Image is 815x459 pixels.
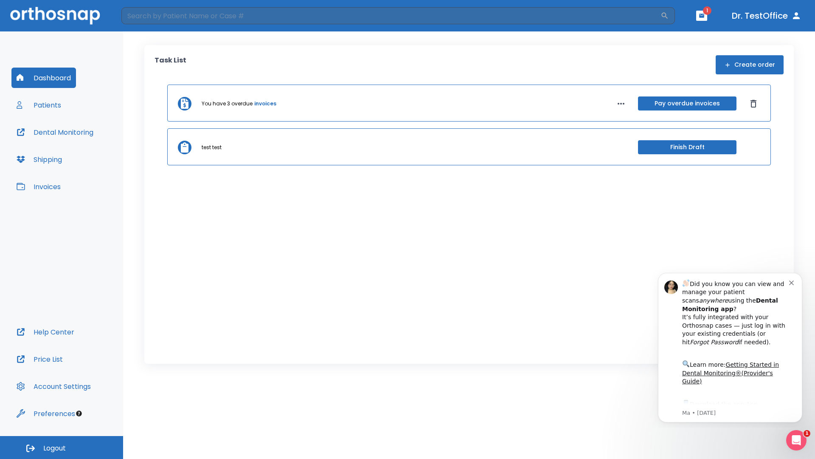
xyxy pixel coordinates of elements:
[703,6,711,15] span: 1
[43,444,66,453] span: Logout
[638,140,736,154] button: Finish Draft
[11,403,80,424] button: Preferences
[75,410,83,417] div: Tooltip anchor
[716,55,784,74] button: Create order
[202,100,253,108] p: You have 3 overdue
[786,430,807,450] iframe: Intercom live chat
[144,13,151,20] button: Dismiss notification
[10,7,100,24] img: Orthosnap
[11,322,79,342] button: Help Center
[37,144,144,152] p: Message from Ma, sent 5w ago
[11,95,66,115] button: Patients
[37,133,144,177] div: Download the app: | ​ Let us know if you need help getting started!
[254,100,276,108] a: invoices
[804,430,810,437] span: 1
[37,136,112,151] a: App Store
[202,144,222,151] p: test test
[11,122,98,142] button: Dental Monitoring
[728,8,805,23] button: Dr. TestOffice
[11,68,76,88] button: Dashboard
[155,55,186,74] p: Task List
[638,96,736,110] button: Pay overdue invoices
[11,349,68,369] button: Price List
[645,265,815,428] iframe: Intercom notifications message
[747,97,760,110] button: Dismiss
[11,176,66,197] button: Invoices
[121,7,660,24] input: Search by Patient Name or Case #
[11,149,67,170] button: Shipping
[11,376,96,397] button: Account Settings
